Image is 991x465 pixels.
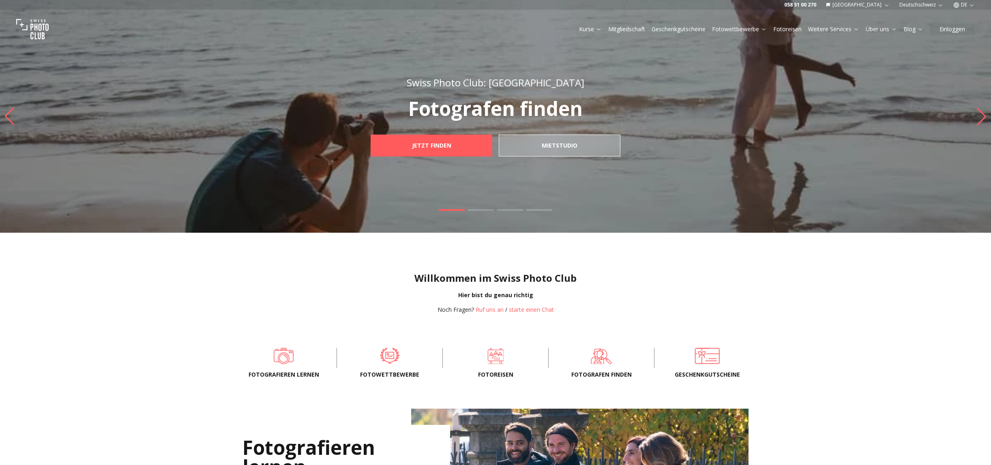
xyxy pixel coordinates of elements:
[456,371,535,379] span: Fotoreisen
[476,306,504,313] a: Ruf uns an
[784,2,816,8] a: 058 51 00 270
[770,24,805,35] button: Fotoreisen
[350,348,429,364] a: Fotowettbewerbe
[608,25,645,33] a: Mitgliedschaft
[900,24,927,35] button: Blog
[805,24,862,35] button: Weitere Services
[866,25,897,33] a: Über uns
[412,141,451,150] b: JETZT FINDEN
[773,25,802,33] a: Fotoreisen
[862,24,900,35] button: Über uns
[605,24,648,35] button: Mitgliedschaft
[456,348,535,364] a: Fotoreisen
[903,25,923,33] a: Blog
[667,348,747,364] a: Geschenkgutscheine
[438,306,554,314] div: /
[562,348,641,364] a: Fotografen finden
[808,25,859,33] a: Weitere Services
[407,76,584,89] span: Swiss Photo Club: [GEOGRAPHIC_DATA]
[371,135,492,156] a: JETZT FINDEN
[350,371,429,379] span: Fotowettbewerbe
[930,24,975,35] button: Einloggen
[353,99,638,118] p: Fotografen finden
[652,25,706,33] a: Geschenkgutscheine
[667,371,747,379] span: Geschenkgutscheine
[6,272,985,285] h1: Willkommen im Swiss Photo Club
[542,141,577,150] b: mietstudio
[712,25,767,33] a: Fotowettbewerbe
[499,135,620,156] a: mietstudio
[6,291,985,299] div: Hier bist du genau richtig
[244,348,324,364] a: Fotografieren lernen
[509,306,554,314] button: starte einen Chat
[576,24,605,35] button: Kurse
[648,24,709,35] button: Geschenkgutscheine
[579,25,602,33] a: Kurse
[244,371,324,379] span: Fotografieren lernen
[709,24,770,35] button: Fotowettbewerbe
[16,13,49,45] img: Swiss photo club
[562,371,641,379] span: Fotografen finden
[438,306,474,313] span: Noch Fragen?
